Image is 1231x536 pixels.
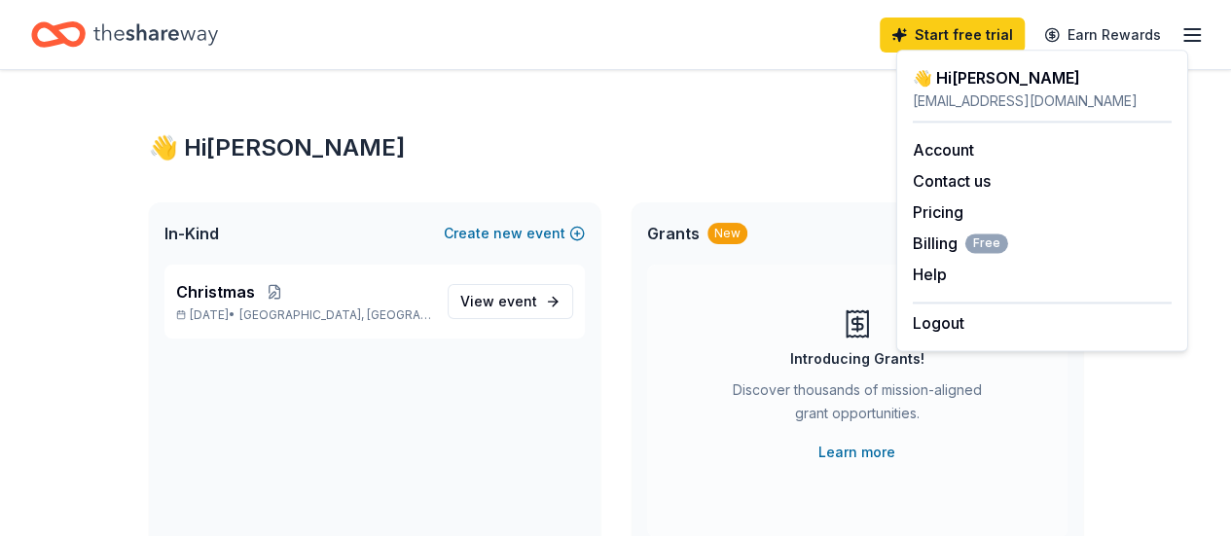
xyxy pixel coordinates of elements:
[444,222,585,245] button: Createnewevent
[164,222,219,245] span: In-Kind
[239,307,431,323] span: [GEOGRAPHIC_DATA], [GEOGRAPHIC_DATA]
[913,140,974,160] a: Account
[965,233,1008,253] span: Free
[913,232,1008,255] span: Billing
[913,263,947,286] button: Help
[790,347,924,371] div: Introducing Grants!
[913,89,1172,113] div: [EMAIL_ADDRESS][DOMAIN_NAME]
[176,307,432,323] p: [DATE] •
[725,378,990,433] div: Discover thousands of mission-aligned grant opportunities.
[913,66,1172,89] div: 👋 Hi [PERSON_NAME]
[880,18,1025,53] a: Start free trial
[818,441,895,464] a: Learn more
[913,232,1008,255] button: BillingFree
[707,223,747,244] div: New
[176,280,255,304] span: Christmas
[149,132,1083,163] div: 👋 Hi [PERSON_NAME]
[493,222,523,245] span: new
[498,293,537,309] span: event
[460,290,537,313] span: View
[913,202,963,222] a: Pricing
[31,12,218,57] a: Home
[1032,18,1173,53] a: Earn Rewards
[913,169,991,193] button: Contact us
[448,284,573,319] a: View event
[647,222,700,245] span: Grants
[913,311,964,335] button: Logout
